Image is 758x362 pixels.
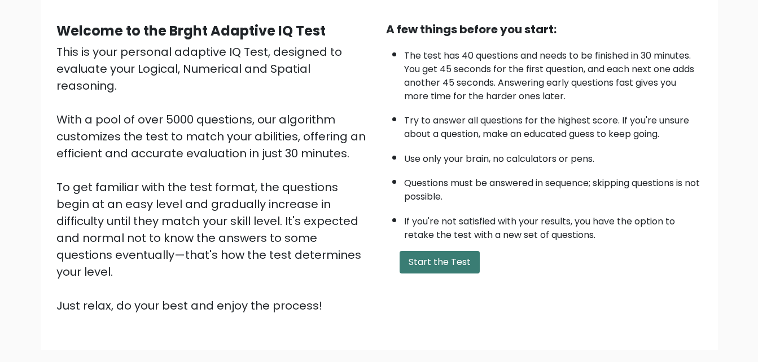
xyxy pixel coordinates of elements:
div: A few things before you start: [386,21,702,38]
b: Welcome to the Brght Adaptive IQ Test [56,21,326,40]
li: Try to answer all questions for the highest score. If you're unsure about a question, make an edu... [404,108,702,141]
div: This is your personal adaptive IQ Test, designed to evaluate your Logical, Numerical and Spatial ... [56,43,373,314]
li: Questions must be answered in sequence; skipping questions is not possible. [404,171,702,204]
button: Start the Test [400,251,480,273]
li: Use only your brain, no calculators or pens. [404,147,702,166]
li: If you're not satisfied with your results, you have the option to retake the test with a new set ... [404,209,702,242]
li: The test has 40 questions and needs to be finished in 30 minutes. You get 45 seconds for the firs... [404,43,702,103]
